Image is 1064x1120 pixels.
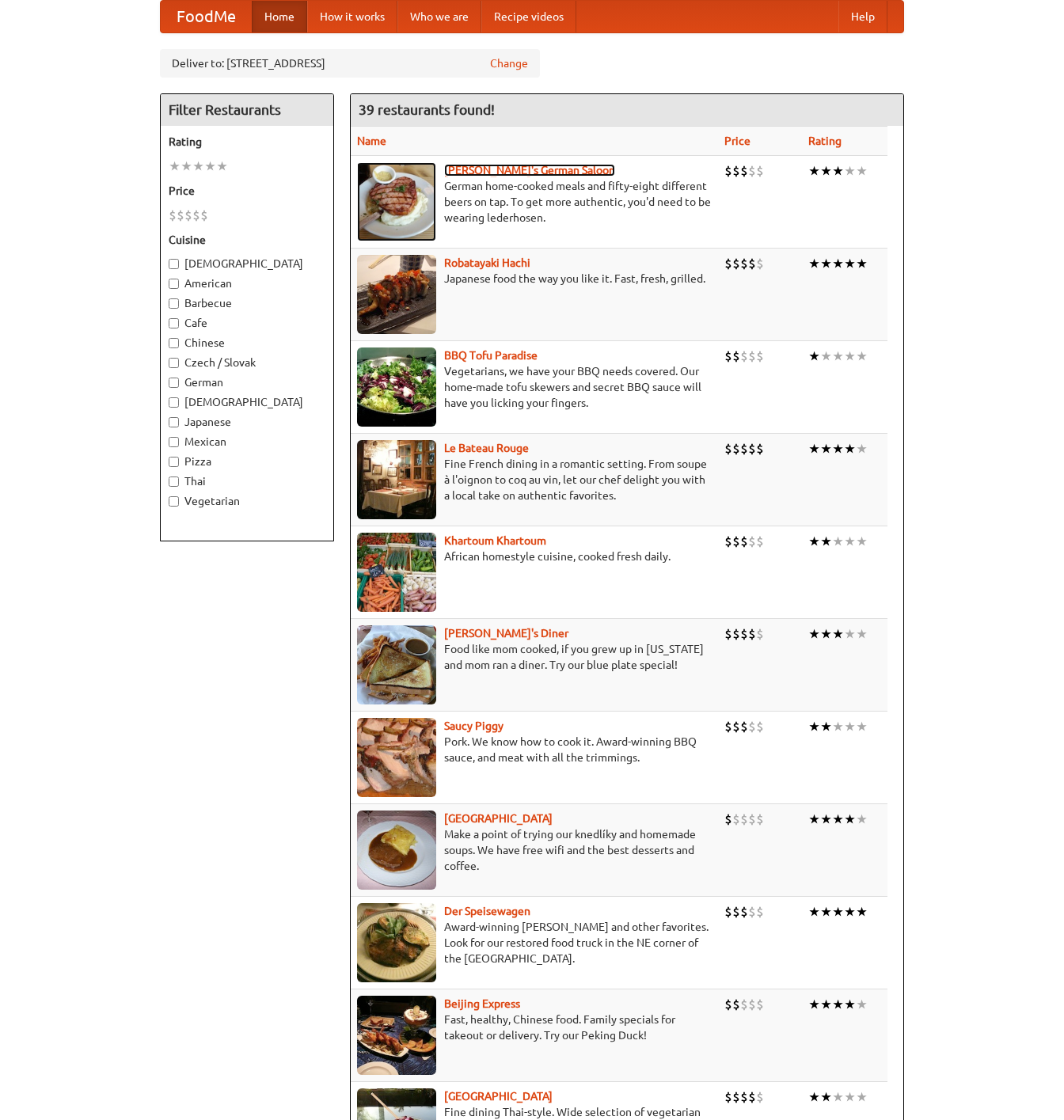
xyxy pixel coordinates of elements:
a: Change [490,55,528,71]
li: ★ [216,158,228,175]
li: ★ [844,162,856,180]
input: German [169,378,179,388]
li: $ [740,440,748,457]
li: ★ [844,811,856,828]
li: $ [756,255,764,272]
img: khartoum.jpg [357,533,436,612]
a: Help [838,1,887,32]
li: $ [756,903,764,921]
b: Khartoum Khartoum [444,534,546,547]
li: ★ [856,440,868,457]
li: $ [724,903,732,921]
p: Food like mom cooked, if you grew up in [US_STATE] and mom ran a diner. Try our blue plate special! [357,641,712,673]
input: Thai [169,476,179,487]
input: Japanese [169,417,179,427]
li: ★ [844,347,856,365]
li: $ [756,811,764,828]
a: [PERSON_NAME]'s Diner [444,627,568,640]
li: $ [748,1088,756,1106]
label: Pizza [169,454,325,469]
a: Home [252,1,307,32]
li: ★ [844,440,856,457]
h4: Filter Restaurants [161,94,333,126]
li: ★ [856,255,868,272]
li: $ [724,996,732,1013]
p: Make a point of trying our knedlíky and homemade soups. We have free wifi and the best desserts a... [357,826,712,874]
a: How it works [307,1,397,32]
li: ★ [856,718,868,735]
h5: Price [169,183,325,199]
li: ★ [820,718,832,735]
li: $ [732,625,740,643]
p: African homestyle cuisine, cooked fresh daily. [357,549,712,564]
li: $ [756,1088,764,1106]
li: ★ [856,1088,868,1106]
li: ★ [808,347,820,365]
li: $ [732,162,740,180]
li: $ [732,1088,740,1106]
li: $ [724,811,732,828]
li: $ [748,903,756,921]
li: $ [732,811,740,828]
label: Cafe [169,315,325,331]
li: $ [740,1088,748,1106]
li: $ [740,718,748,735]
img: speisewagen.jpg [357,903,436,982]
li: ★ [844,533,856,550]
b: Robatayaki Hachi [444,256,530,269]
input: [DEMOGRAPHIC_DATA] [169,397,179,408]
input: [DEMOGRAPHIC_DATA] [169,259,179,269]
a: Recipe videos [481,1,576,32]
li: ★ [808,533,820,550]
li: $ [732,718,740,735]
li: $ [748,996,756,1013]
li: $ [748,255,756,272]
li: ★ [808,811,820,828]
div: Deliver to: [STREET_ADDRESS] [160,49,540,78]
li: ★ [856,347,868,365]
li: ★ [820,255,832,272]
li: $ [740,347,748,365]
li: ★ [820,162,832,180]
li: $ [724,1088,732,1106]
label: Mexican [169,434,325,450]
li: $ [756,625,764,643]
li: $ [724,440,732,457]
li: $ [748,347,756,365]
li: $ [740,625,748,643]
li: ★ [844,903,856,921]
b: Der Speisewagen [444,905,530,917]
li: ★ [169,158,180,175]
li: ★ [832,718,844,735]
li: ★ [832,162,844,180]
li: $ [756,347,764,365]
li: ★ [192,158,204,175]
li: ★ [808,440,820,457]
li: ★ [832,1088,844,1106]
li: $ [756,162,764,180]
li: ★ [844,718,856,735]
a: Le Bateau Rouge [444,442,529,454]
h5: Rating [169,134,325,150]
input: Chinese [169,338,179,348]
li: ★ [832,996,844,1013]
label: Thai [169,473,325,489]
li: $ [724,162,732,180]
li: $ [177,207,184,224]
li: ★ [808,718,820,735]
li: $ [740,255,748,272]
label: Czech / Slovak [169,355,325,370]
li: $ [732,533,740,550]
li: ★ [856,533,868,550]
li: ★ [856,996,868,1013]
b: Saucy Piggy [444,719,503,732]
li: ★ [820,440,832,457]
li: $ [732,996,740,1013]
li: $ [184,207,192,224]
a: FoodMe [161,1,252,32]
li: ★ [856,625,868,643]
li: $ [740,996,748,1013]
li: ★ [808,162,820,180]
